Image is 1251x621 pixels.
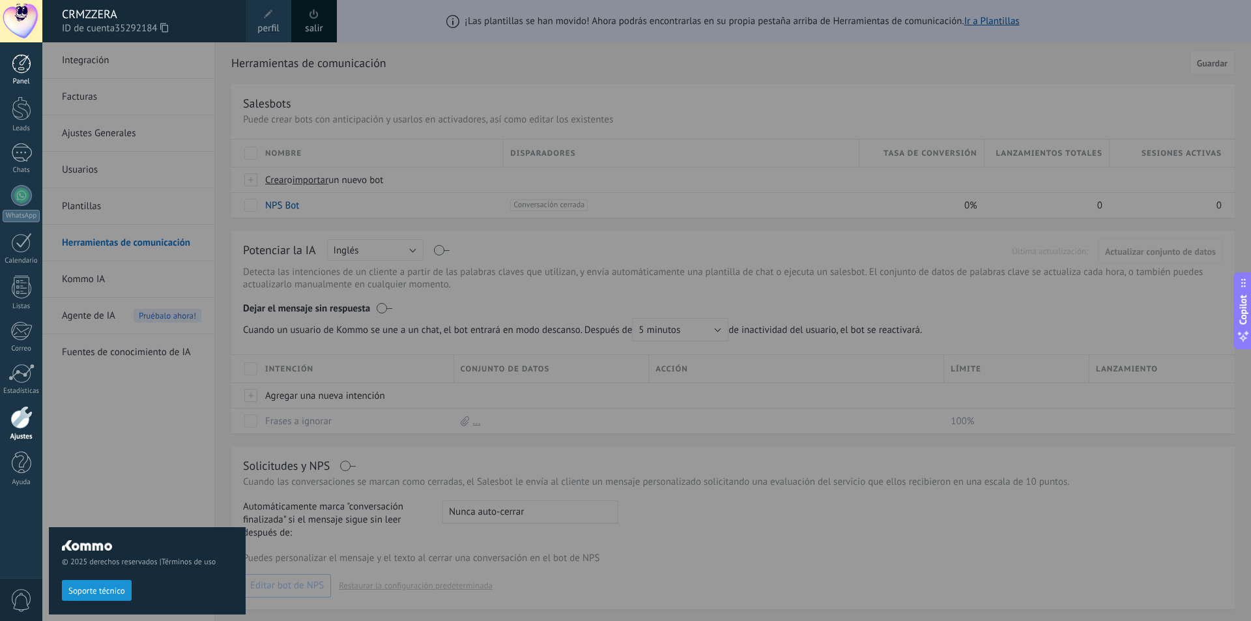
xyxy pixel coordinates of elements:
div: Chats [3,166,40,175]
div: Ajustes [3,433,40,441]
div: Estadísticas [3,387,40,396]
div: WhatsApp [3,210,40,222]
span: ID de cuenta [62,22,233,36]
button: Soporte técnico [62,580,132,601]
span: 35292184 [115,22,168,36]
span: Copilot [1237,295,1250,325]
span: Soporte técnico [68,586,125,596]
span: © 2025 derechos reservados | [62,557,233,567]
a: Soporte técnico [62,585,132,595]
a: Términos de uso [162,557,216,567]
div: Leads [3,124,40,133]
div: CRMZZERA [62,7,233,22]
span: perfil [257,22,279,36]
a: salir [305,22,323,36]
div: Ayuda [3,478,40,487]
div: Calendario [3,257,40,265]
div: Correo [3,345,40,353]
div: Listas [3,302,40,311]
div: Panel [3,78,40,86]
